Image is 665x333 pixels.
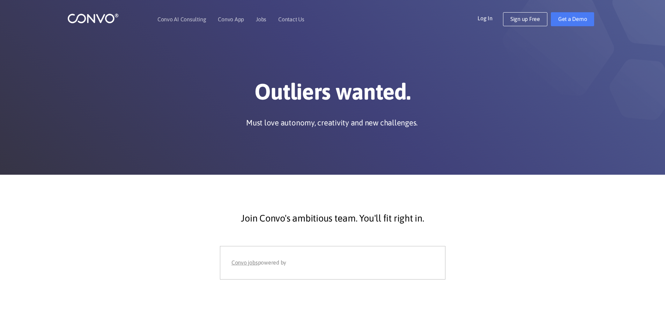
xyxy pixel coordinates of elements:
[478,12,503,23] a: Log In
[157,16,206,22] a: Convo AI Consulting
[246,117,418,128] p: Must love autonomy, creativity and new challenges.
[503,12,547,26] a: Sign up Free
[144,210,521,227] p: Join Convo's ambitious team. You'll fit right in.
[218,16,244,22] a: Convo App
[256,16,266,22] a: Jobs
[231,258,434,268] div: powered by
[278,16,304,22] a: Contact Us
[139,78,526,110] h1: Outliers wanted.
[551,12,594,26] a: Get a Demo
[67,13,119,24] img: logo_1.png
[231,258,258,268] a: Convo jobs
